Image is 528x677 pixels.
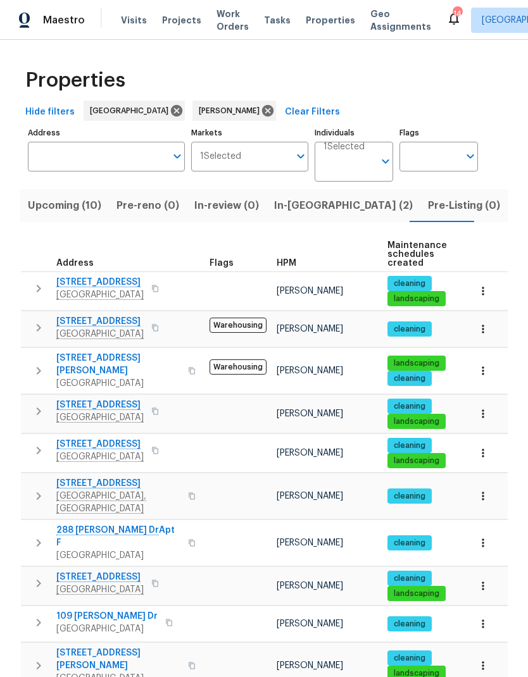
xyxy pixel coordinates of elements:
[277,287,343,295] span: [PERSON_NAME]
[389,653,431,664] span: cleaning
[389,358,444,369] span: landscaping
[389,538,431,549] span: cleaning
[210,259,234,268] span: Flags
[168,147,186,165] button: Open
[274,197,413,214] span: In-[GEOGRAPHIC_DATA] (2)
[210,359,267,375] span: Warehousing
[306,14,355,27] span: Properties
[264,16,291,25] span: Tasks
[56,647,180,672] span: [STREET_ADDRESS][PERSON_NAME]
[280,101,345,124] button: Clear Filters
[370,8,431,33] span: Geo Assignments
[277,325,343,333] span: [PERSON_NAME]
[389,491,431,502] span: cleaning
[191,129,309,137] label: Markets
[121,14,147,27] span: Visits
[162,14,201,27] span: Projects
[20,101,80,124] button: Hide filters
[210,318,267,333] span: Warehousing
[90,104,173,117] span: [GEOGRAPHIC_DATA]
[462,147,479,165] button: Open
[277,492,343,500] span: [PERSON_NAME]
[324,142,365,152] span: 1 Selected
[387,241,447,268] span: Maintenance schedules created
[389,440,431,451] span: cleaning
[192,101,276,121] div: [PERSON_NAME]
[25,104,75,120] span: Hide filters
[116,197,179,214] span: Pre-reno (0)
[277,581,343,590] span: [PERSON_NAME]
[56,259,94,268] span: Address
[217,8,249,33] span: Work Orders
[389,324,431,335] span: cleaning
[56,623,158,635] span: [GEOGRAPHIC_DATA]
[389,278,431,289] span: cleaning
[199,104,265,117] span: [PERSON_NAME]
[277,449,343,457] span: [PERSON_NAME]
[315,129,393,137] label: Individuals
[389,401,431,412] span: cleaning
[389,456,444,466] span: landscaping
[28,129,185,137] label: Address
[277,538,343,547] span: [PERSON_NAME]
[285,104,340,120] span: Clear Filters
[43,14,85,27] span: Maestro
[389,373,431,384] span: cleaning
[389,588,444,599] span: landscaping
[56,524,180,549] span: Apt F
[277,619,343,628] span: [PERSON_NAME]
[277,661,343,670] span: [PERSON_NAME]
[28,197,101,214] span: Upcoming (10)
[277,366,343,375] span: [PERSON_NAME]
[84,101,185,121] div: [GEOGRAPHIC_DATA]
[377,152,394,170] button: Open
[200,151,241,162] span: 1 Selected
[428,197,500,214] span: Pre-Listing (0)
[389,294,444,304] span: landscaping
[399,129,478,137] label: Flags
[277,409,343,418] span: [PERSON_NAME]
[277,259,296,268] span: HPM
[56,377,180,390] span: [GEOGRAPHIC_DATA]
[56,610,158,623] span: 109 [PERSON_NAME] Dr
[389,416,444,427] span: landscaping
[56,549,180,562] span: [GEOGRAPHIC_DATA]
[292,147,310,165] button: Open
[194,197,259,214] span: In-review (0)
[25,74,125,87] span: Properties
[389,619,431,630] span: cleaning
[389,573,431,584] span: cleaning
[56,352,180,377] span: [STREET_ADDRESS][PERSON_NAME]
[453,8,462,20] div: 14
